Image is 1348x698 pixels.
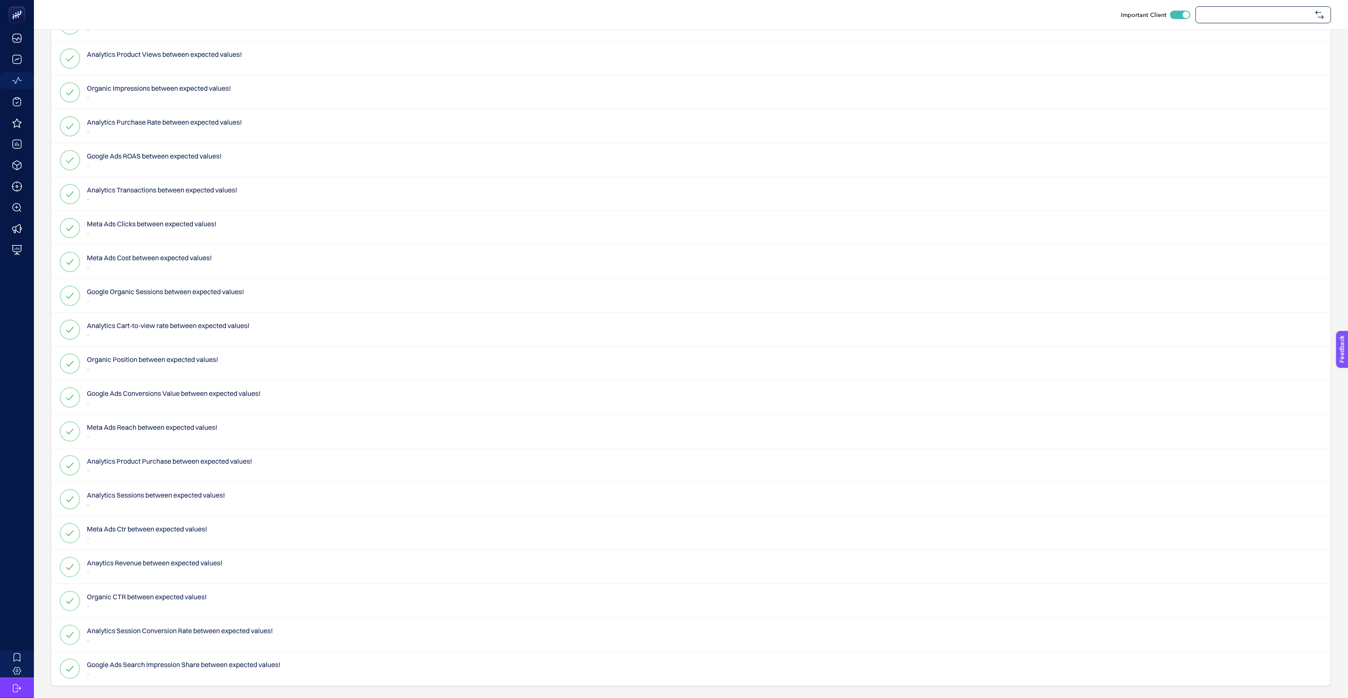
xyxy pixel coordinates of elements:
[87,422,217,432] h4: Meta Ads Reach between expected values!
[87,659,281,670] h4: Google Ads Search Impression Share between expected values!
[87,456,252,466] h4: Analytics Product Purchase between expected values!
[87,568,222,576] p: -
[87,524,207,534] h4: Meta Ads Ctr between expected values!
[87,59,242,68] p: -
[87,354,218,364] h4: Organic Position between expected values!
[87,93,231,102] p: -
[5,3,32,9] span: Feedback
[87,636,273,644] p: -
[87,219,217,229] h4: Meta Ads Clicks between expected values!
[87,466,252,475] p: -
[87,432,217,441] p: -
[87,229,217,237] p: -
[87,127,242,136] p: -
[87,398,261,407] p: -
[87,364,218,373] p: -
[87,626,273,636] h4: Analytics Session Conversion Rate between expected values!
[87,388,261,398] h4: Google Ads Conversions Value between expected values!
[87,253,212,263] h4: Meta Ads Cost between expected values!
[87,195,237,203] p: -
[87,151,222,161] h4: Google Ads ROAS between expected values!
[87,117,242,127] h4: Analytics Purchase Rate between expected values!
[87,320,250,331] h4: Analytics Cart-to-view rate between expected values!
[1315,11,1324,19] img: svg%3e
[87,592,207,602] h4: Organic CTR between expected values!
[87,185,237,195] h4: Analytics Transactions between expected values!
[87,49,242,59] h4: Analytics Product Views between expected values!
[87,534,207,542] p: -
[87,490,225,500] h4: Analytics Sessions between expected values!
[87,83,231,93] h4: Organic Impressions between expected values!
[87,263,212,271] p: -
[87,161,222,170] p: -
[87,297,244,305] p: -
[87,602,207,610] p: -
[87,331,250,339] p: -
[87,500,225,509] p: -
[87,558,222,568] h4: Anaytics Revenue between expected values!
[87,286,244,297] h4: Google Organic Sessions between expected values!
[1121,11,1167,19] span: Important Client
[87,670,281,678] p: -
